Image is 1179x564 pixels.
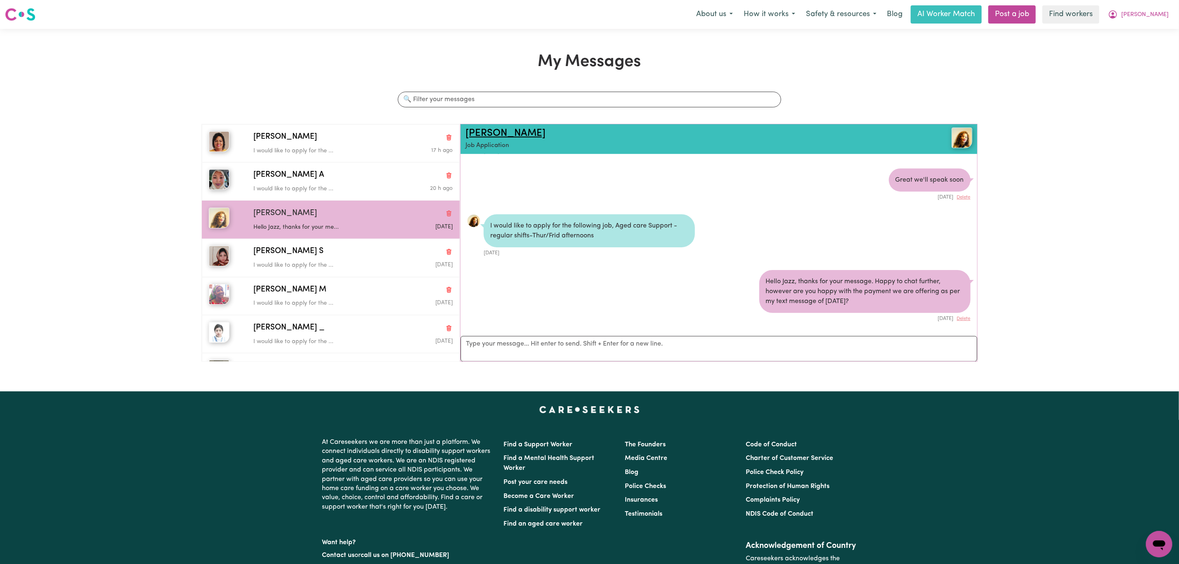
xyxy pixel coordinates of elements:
span: [PERSON_NAME] [253,131,317,143]
p: I would like to apply for the ... [253,337,386,346]
a: Insurances [625,497,658,503]
button: How it works [738,6,801,23]
p: Want help? [322,535,494,547]
p: At Careseekers we are more than just a platform. We connect individuals directly to disability su... [322,434,494,515]
img: Careseekers logo [5,7,35,22]
img: Ashika J [209,131,229,152]
a: Media Centre [625,455,667,462]
button: Delete conversation [445,284,453,295]
div: [DATE] [484,247,695,257]
button: Delete [957,315,971,322]
span: Esra B [253,360,277,372]
span: [PERSON_NAME] _ [253,322,325,334]
span: [PERSON_NAME] [1121,10,1169,19]
div: I would like to apply for the following job, Aged care Support - regular shifts-Thur/Frid afternoons [484,214,695,247]
a: [PERSON_NAME] [465,128,546,138]
a: Blog [882,5,907,24]
p: Hello Jazz, thanks for your me... [253,223,386,232]
button: Delete conversation [445,170,453,181]
a: Post a job [988,5,1036,24]
button: Sapna _[PERSON_NAME] _Delete conversationI would like to apply for the ...Message sent on Septemb... [202,315,460,353]
a: The Founders [625,441,666,448]
div: [DATE] [759,313,971,322]
span: [PERSON_NAME] M [253,284,326,296]
p: I would like to apply for the ... [253,299,386,308]
button: Delete [957,194,971,201]
div: [DATE] [889,192,971,201]
span: Message sent on September 3, 2025 [435,262,453,268]
a: Code of Conduct [746,441,797,448]
input: 🔍 Filter your messages [398,92,781,107]
p: I would like to apply for the ... [253,261,386,270]
p: I would like to apply for the ... [253,147,386,156]
a: Find a disability support worker [504,507,601,513]
button: Safety & resources [801,6,882,23]
p: or [322,547,494,563]
button: Delete conversation [445,322,453,333]
a: Find an aged care worker [504,521,583,527]
button: Delete conversation [445,246,453,257]
span: [PERSON_NAME] A [253,169,324,181]
img: Sapna _ [209,322,229,343]
span: [PERSON_NAME] S [253,246,324,258]
a: NDIS Code of Conduct [746,511,813,517]
img: Amandeep S [209,246,229,266]
img: F4E82D9A86B67A4511BCF4CB04B9A067_avatar_blob [467,214,480,227]
button: Amandeep S[PERSON_NAME] SDelete conversationI would like to apply for the ...Message sent on Sept... [202,239,460,277]
a: Post your care needs [504,479,568,486]
a: Careseekers logo [5,5,35,24]
button: Delete conversation [445,361,453,372]
span: Message sent on September 3, 2025 [435,224,453,230]
button: Ashika J[PERSON_NAME]Delete conversationI would like to apply for the ...Message sent on Septembe... [202,124,460,162]
a: Blog [625,469,638,476]
span: Message sent on September 4, 2025 [430,186,453,191]
button: Delete conversation [445,132,453,142]
p: Job Application [465,141,888,151]
button: My Account [1103,6,1174,23]
a: Testimonials [625,511,662,517]
img: View Jazz Davies 's profile [952,128,972,148]
img: Hodan A [209,169,229,190]
a: Careseekers home page [539,406,640,413]
div: Great we'll speak soon [889,168,971,192]
a: call us on [PHONE_NUMBER] [361,552,449,559]
img: Abair M [209,284,229,305]
button: Esra BEsra BDelete conversationHello [PERSON_NAME], thanks for your me...Message sent on Septembe... [202,353,460,391]
button: Jazz Davies [PERSON_NAME]Delete conversationHello Jazz, thanks for your me...Message sent on Sept... [202,201,460,239]
img: Jazz Davies [209,208,229,228]
iframe: Button to launch messaging window, conversation in progress [1146,531,1172,557]
a: Complaints Policy [746,497,800,503]
button: Hodan A[PERSON_NAME] ADelete conversationI would like to apply for the ...Message sent on Septemb... [202,162,460,200]
a: Charter of Customer Service [746,455,833,462]
span: Message sent on September 3, 2025 [435,339,453,344]
h1: My Messages [201,52,978,72]
a: Find workers [1042,5,1099,24]
button: About us [691,6,738,23]
a: Protection of Human Rights [746,483,829,490]
p: I would like to apply for the ... [253,185,386,194]
span: Message sent on September 4, 2025 [431,148,453,153]
a: Contact us [322,552,355,559]
a: AI Worker Match [911,5,982,24]
span: [PERSON_NAME] [253,208,317,220]
a: Police Check Policy [746,469,803,476]
a: Find a Mental Health Support Worker [504,455,595,472]
img: Esra B [209,360,229,381]
a: Become a Care Worker [504,493,574,500]
a: Jazz Davies [888,128,972,148]
span: Message sent on September 3, 2025 [435,300,453,306]
button: Abair M[PERSON_NAME] MDelete conversationI would like to apply for the ...Message sent on Septemb... [202,277,460,315]
h2: Acknowledgement of Country [746,541,857,551]
a: Police Checks [625,483,666,490]
div: Hello Jazz, thanks for your message. Happy to chat further, however are you happy with the paymen... [759,270,971,313]
a: View Jazz Davies 's profile [467,214,480,227]
a: Find a Support Worker [504,441,573,448]
button: Delete conversation [445,208,453,219]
